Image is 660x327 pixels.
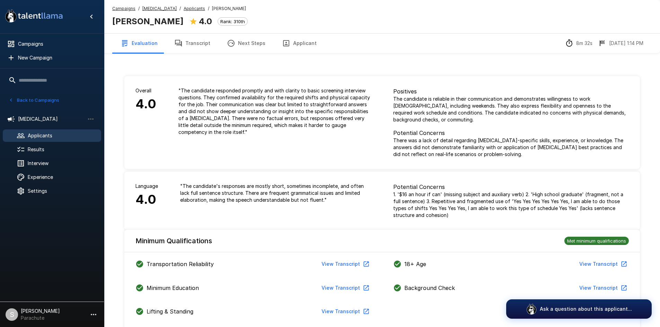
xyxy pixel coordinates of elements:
button: Ask a question about this applicant... [506,299,652,319]
p: Ask a question about this applicant... [540,306,632,312]
p: The candidate is reliable in their communication and demonstrates willingness to work [DEMOGRAPHI... [393,96,629,123]
p: [DATE] 1:14 PM [609,40,643,47]
button: Evaluation [112,34,166,53]
p: " The candidate responded promptly and with clarity to basic screening interview questions. They ... [178,87,371,136]
button: View Transcript [577,282,629,294]
button: View Transcript [319,305,371,318]
div: The date and time when the interview was completed [598,39,643,47]
button: View Transcript [319,258,371,271]
p: Potential Concerns [393,129,629,137]
p: 8m 32s [576,40,592,47]
span: Rank: 310th [218,19,247,24]
p: Language [135,183,158,190]
p: Positives [393,87,629,96]
p: Potential Concerns [393,183,629,191]
button: View Transcript [577,258,629,271]
p: Transportation Reliability [147,260,214,268]
button: Applicant [274,34,325,53]
p: Lifting & Standing [147,307,193,316]
button: Transcript [166,34,219,53]
p: " The candidate's responses are mostly short, sometimes incomplete, and often lack full sentence ... [180,183,371,203]
span: Met minimum qualifications [564,238,629,244]
p: 1. '$16 an hour if can' (missing subject and auxiliary verb) 2. 'High school graduate' (fragment,... [393,191,629,219]
p: Minimum Education [147,284,199,292]
b: [PERSON_NAME] [112,16,184,26]
h6: 4.0 [135,94,156,114]
p: Background Check [404,284,455,292]
h6: 4.0 [135,190,158,210]
p: 18+ Age [404,260,426,268]
p: There was a lack of detail regarding [MEDICAL_DATA]-specific skills, experience, or knowledge. Th... [393,137,629,158]
img: logo_glasses@2x.png [526,303,537,315]
button: View Transcript [319,282,371,294]
b: 4.0 [199,16,212,26]
button: Next Steps [219,34,274,53]
div: The time between starting and completing the interview [565,39,592,47]
h6: Minimum Qualifications [135,235,212,246]
p: Overall [135,87,156,94]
